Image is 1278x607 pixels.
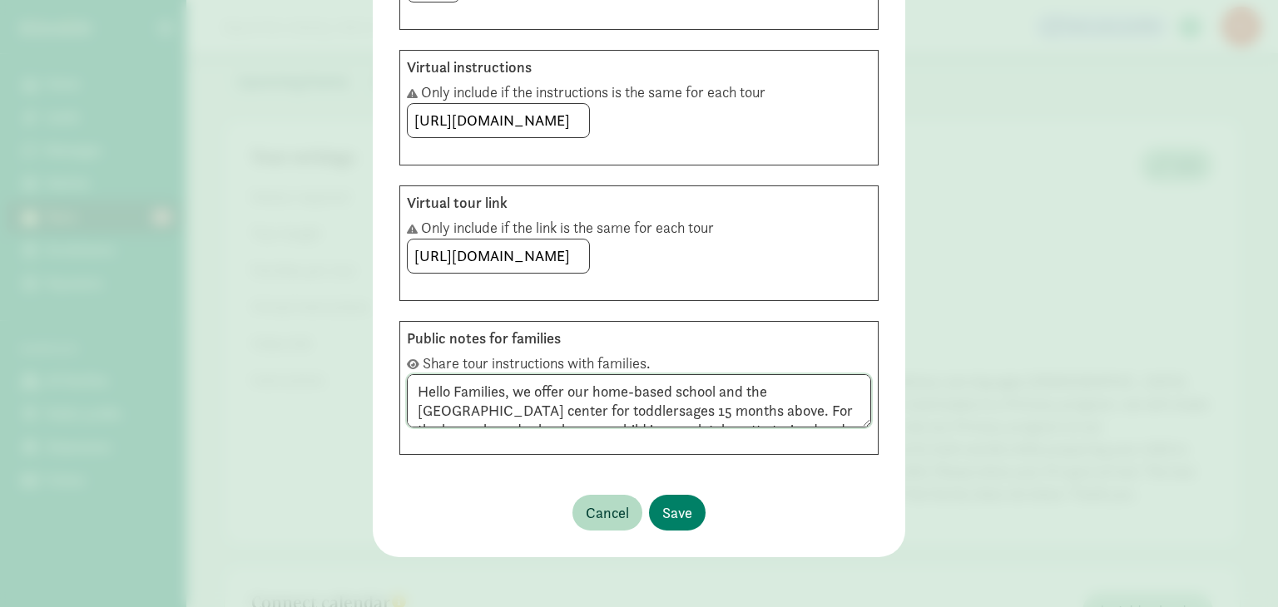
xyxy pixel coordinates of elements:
button: Save [649,495,706,531]
label: Virtual instructions [407,57,871,77]
span: Save [662,501,692,524]
iframe: Chat Widget [1195,527,1278,607]
span: Only include if the link is the same for each tour [421,218,714,237]
label: Virtual tour link [407,193,871,213]
span: Only include if the instructions is the same for each tour [421,82,765,101]
span: Share tour instructions with families. [423,353,650,373]
label: Public notes for families [407,328,871,348]
span: Cancel [586,501,629,524]
button: Cancel [572,495,642,531]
